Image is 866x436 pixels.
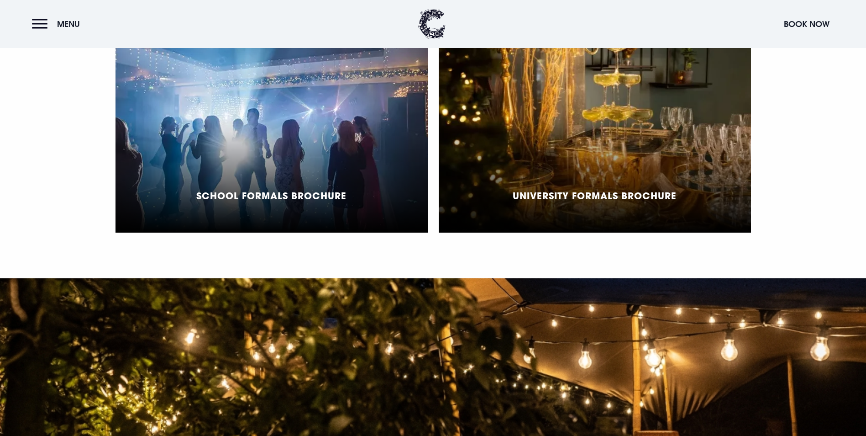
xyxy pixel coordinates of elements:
h5: University Formals Brochure [513,190,677,201]
button: Book Now [779,14,834,34]
h5: School Formals Brochure [196,190,346,201]
a: University Formals Brochure [439,4,751,233]
a: School Formals Brochure [115,4,428,233]
img: Clandeboye Lodge [418,9,446,39]
span: Menu [57,19,80,29]
button: Menu [32,14,84,34]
